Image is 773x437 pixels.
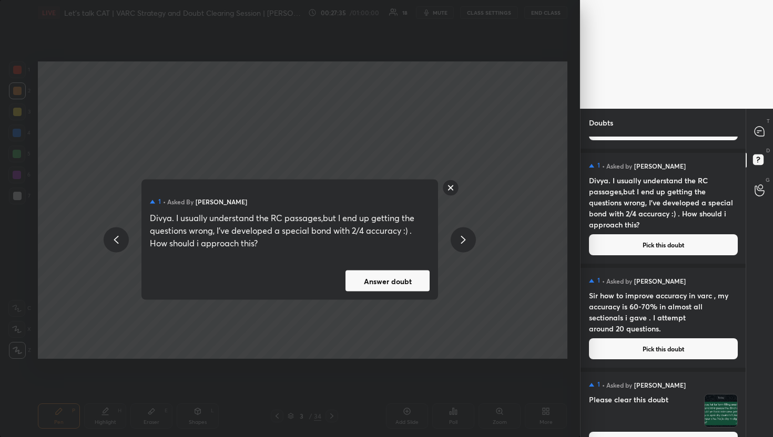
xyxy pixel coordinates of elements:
[634,276,686,286] h5: [PERSON_NAME]
[767,117,770,125] p: T
[158,197,161,205] h5: 1
[602,380,632,390] h5: • Asked by
[597,161,600,170] h5: 1
[634,380,686,390] h5: [PERSON_NAME]
[589,119,738,140] button: Pick this doubt
[589,290,738,334] h4: Sir how to improve accuracy in varc , my accuracy is 60-70% in almost all sectionals i gave . I a...
[581,109,622,137] p: Doubts
[589,234,738,255] button: Pick this doubt
[766,147,770,154] p: D
[597,380,600,389] h5: 1
[196,196,247,207] h5: [PERSON_NAME]
[705,394,737,427] img: 1756917531ERSWGX.jpg
[602,276,632,286] h5: • Asked by
[766,176,770,184] p: G
[634,161,686,171] h5: [PERSON_NAME]
[345,270,430,292] button: Answer doubt
[589,394,700,428] h4: Please clear this doubt
[589,338,738,359] button: Pick this doubt
[581,137,746,437] div: grid
[597,276,600,285] h5: 1
[163,196,194,207] h5: • Asked by
[602,161,632,171] h5: • Asked by
[589,175,738,230] h4: Divya. I usually understand the RC passages,but I end up getting the questions wrong, I've develo...
[150,212,430,249] div: Divya. I usually understand the RC passages,but I end up getting the questions wrong, I've develo...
